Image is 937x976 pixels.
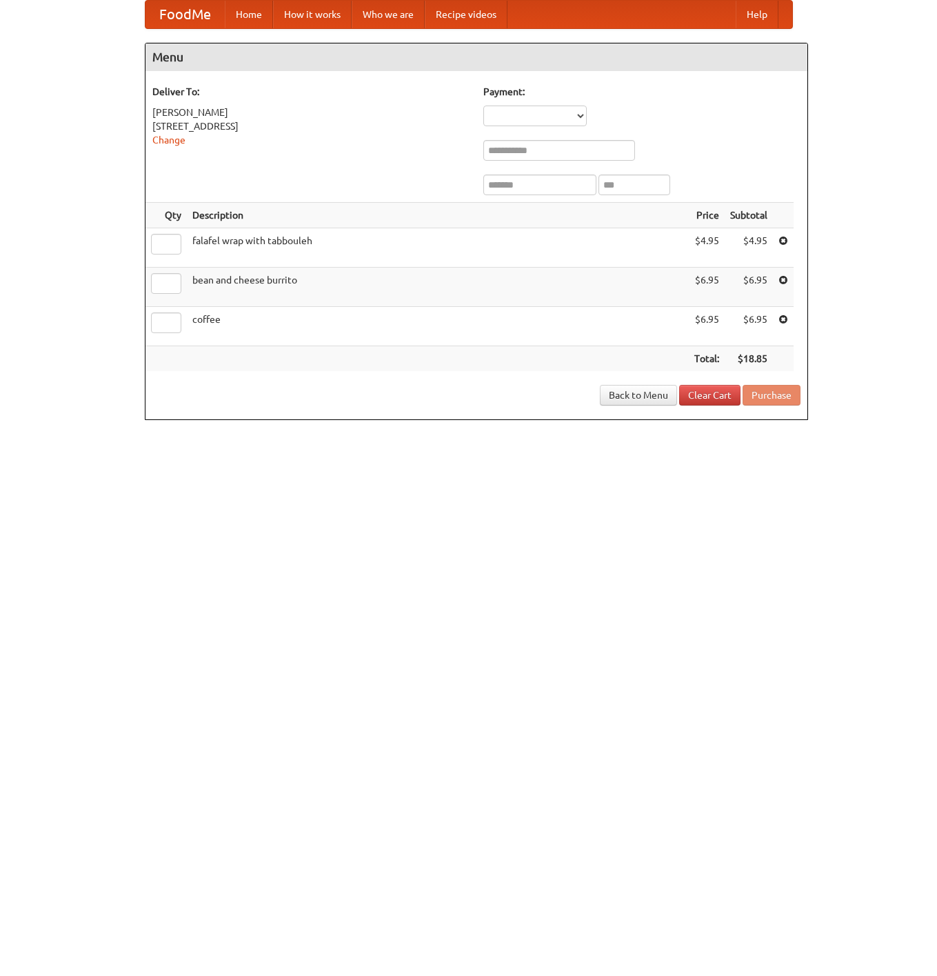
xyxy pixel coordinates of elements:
[725,268,773,307] td: $6.95
[187,228,689,268] td: falafel wrap with tabbouleh
[725,203,773,228] th: Subtotal
[483,85,800,99] h5: Payment:
[725,307,773,346] td: $6.95
[187,268,689,307] td: bean and cheese burrito
[145,1,225,28] a: FoodMe
[679,385,740,406] a: Clear Cart
[689,346,725,372] th: Total:
[689,228,725,268] td: $4.95
[187,307,689,346] td: coffee
[689,203,725,228] th: Price
[145,203,187,228] th: Qty
[725,346,773,372] th: $18.85
[152,119,470,133] div: [STREET_ADDRESS]
[225,1,273,28] a: Home
[152,135,185,146] a: Change
[152,106,470,119] div: [PERSON_NAME]
[743,385,800,406] button: Purchase
[600,385,677,406] a: Back to Menu
[152,85,470,99] h5: Deliver To:
[187,203,689,228] th: Description
[689,307,725,346] td: $6.95
[689,268,725,307] td: $6.95
[352,1,425,28] a: Who we are
[273,1,352,28] a: How it works
[725,228,773,268] td: $4.95
[145,43,807,71] h4: Menu
[425,1,507,28] a: Recipe videos
[736,1,778,28] a: Help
